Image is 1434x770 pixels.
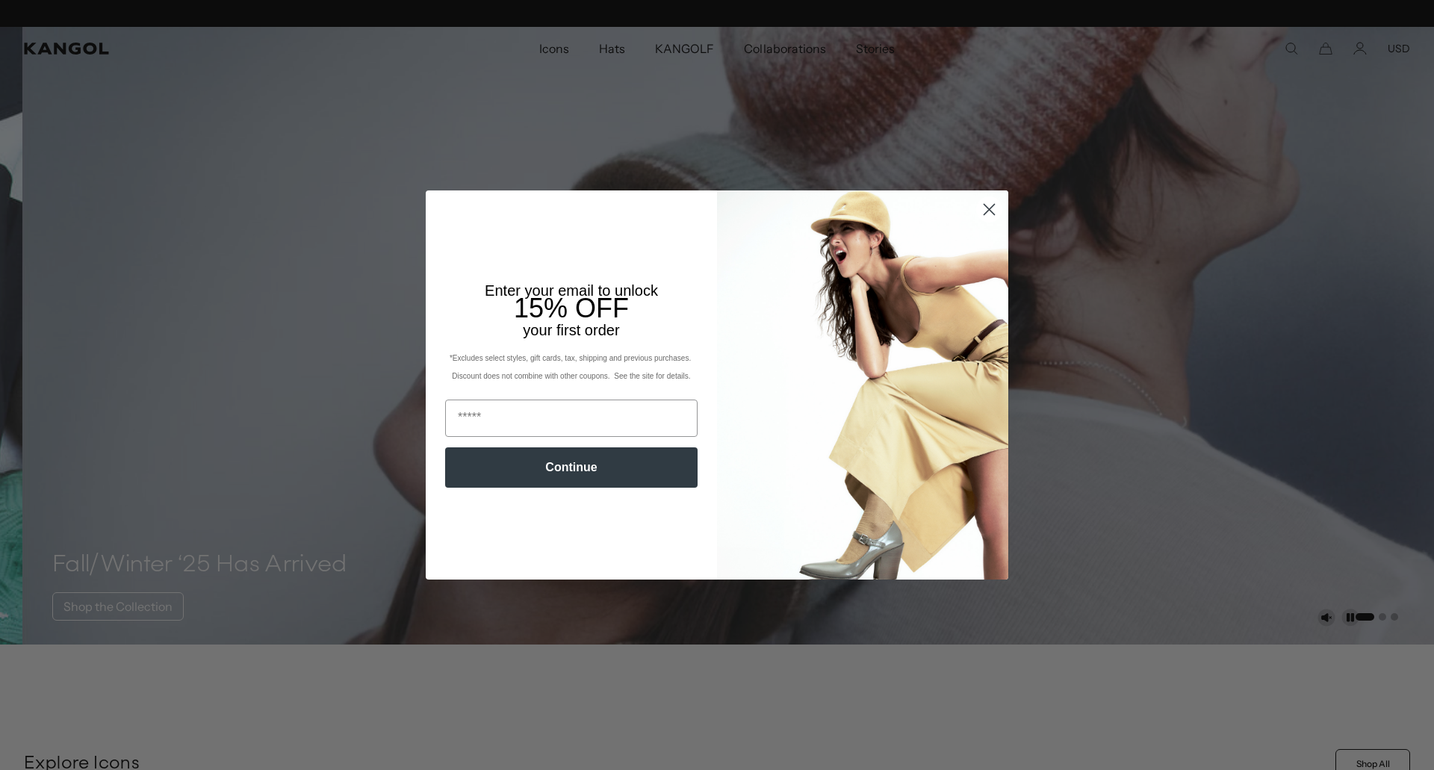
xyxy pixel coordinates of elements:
[514,293,629,323] span: 15% OFF
[485,282,658,299] span: Enter your email to unlock
[445,447,698,488] button: Continue
[450,354,693,380] span: *Excludes select styles, gift cards, tax, shipping and previous purchases. Discount does not comb...
[445,400,698,437] input: Email
[717,190,1008,579] img: 93be19ad-e773-4382-80b9-c9d740c9197f.jpeg
[523,322,619,338] span: your first order
[976,196,1002,223] button: Close dialog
